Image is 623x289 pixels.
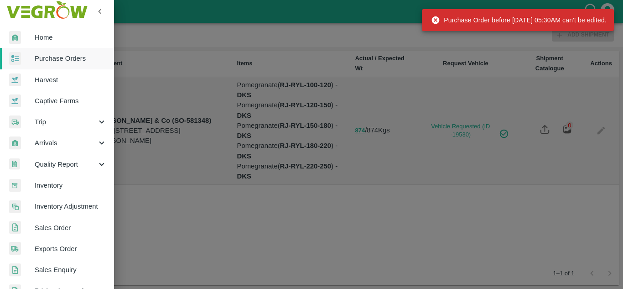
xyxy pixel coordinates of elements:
[9,200,21,213] img: inventory
[9,221,21,234] img: sales
[9,179,21,192] img: whInventory
[9,137,21,150] img: whArrival
[431,12,607,28] div: Purchase Order before [DATE] 05:30AM can't be edited.
[9,158,20,170] img: qualityReport
[35,180,107,190] span: Inventory
[9,73,21,87] img: harvest
[9,242,21,255] img: shipments
[35,159,97,169] span: Quality Report
[35,32,107,42] span: Home
[9,263,21,277] img: sales
[9,116,21,129] img: delivery
[35,138,97,148] span: Arrivals
[35,201,107,211] span: Inventory Adjustment
[35,75,107,85] span: Harvest
[9,52,21,65] img: reciept
[35,265,107,275] span: Sales Enquiry
[35,223,107,233] span: Sales Order
[35,117,97,127] span: Trip
[35,53,107,63] span: Purchase Orders
[35,96,107,106] span: Captive Farms
[35,244,107,254] span: Exports Order
[9,94,21,108] img: harvest
[9,31,21,44] img: whArrival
